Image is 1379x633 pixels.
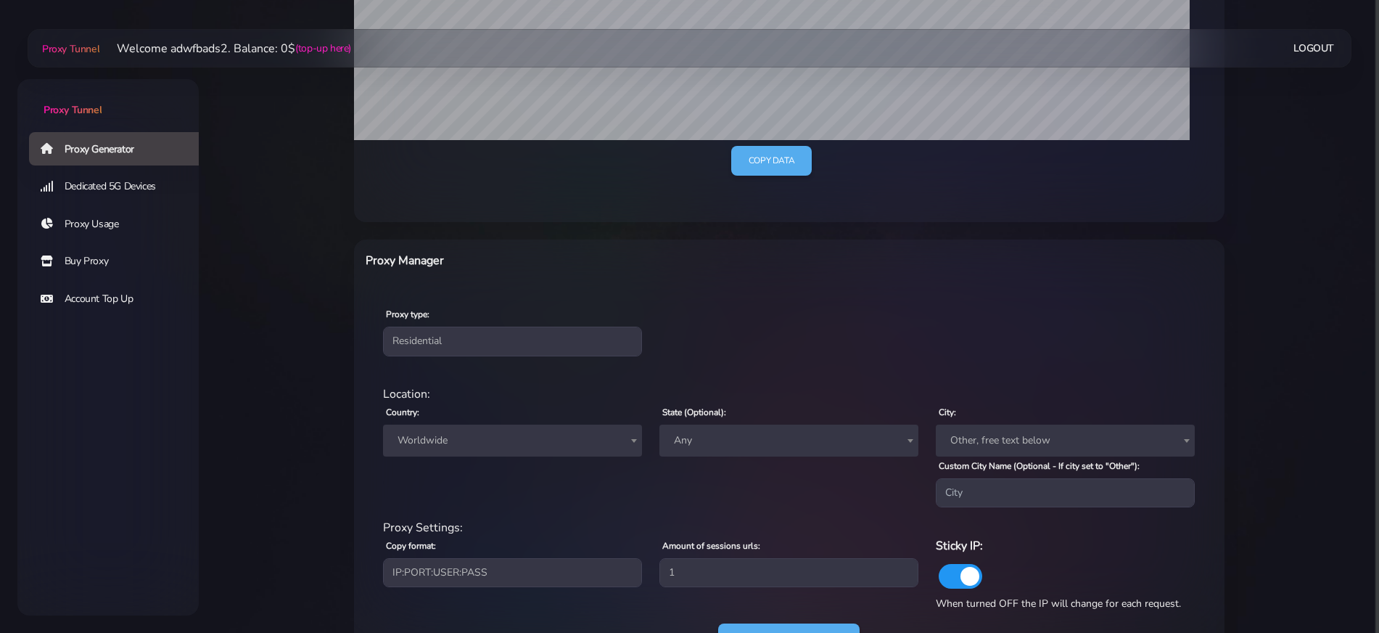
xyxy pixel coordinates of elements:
[386,539,436,552] label: Copy format:
[17,79,199,118] a: Proxy Tunnel
[939,460,1140,473] label: Custom City Name (Optional - If city set to "Other"):
[392,430,633,451] span: Worldwide
[29,132,210,166] a: Proxy Generator
[936,536,1195,555] h6: Sticky IP:
[29,170,210,203] a: Dedicated 5G Devices
[374,519,1204,536] div: Proxy Settings:
[366,251,852,270] h6: Proxy Manager
[936,597,1181,610] span: When turned OFF the IP will change for each request.
[659,425,918,457] span: Any
[374,385,1204,403] div: Location:
[668,430,910,451] span: Any
[662,406,726,419] label: State (Optional):
[936,425,1195,457] span: Other, free text below
[1293,35,1334,62] a: Logout
[1309,563,1361,615] iframe: Webchat Widget
[383,425,642,457] span: Worldwide
[731,146,812,176] a: Copy data
[29,282,210,316] a: Account Top Up
[29,245,210,278] a: Buy Proxy
[295,41,351,56] a: (top-up here)
[939,406,956,419] label: City:
[39,37,99,60] a: Proxy Tunnel
[662,539,760,552] label: Amount of sessions urls:
[936,478,1195,507] input: City
[386,308,429,321] label: Proxy type:
[44,103,102,117] span: Proxy Tunnel
[386,406,419,419] label: Country:
[42,42,99,56] span: Proxy Tunnel
[99,40,351,57] li: Welcome adwfbads2. Balance: 0$
[29,208,210,241] a: Proxy Usage
[944,430,1186,451] span: Other, free text below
